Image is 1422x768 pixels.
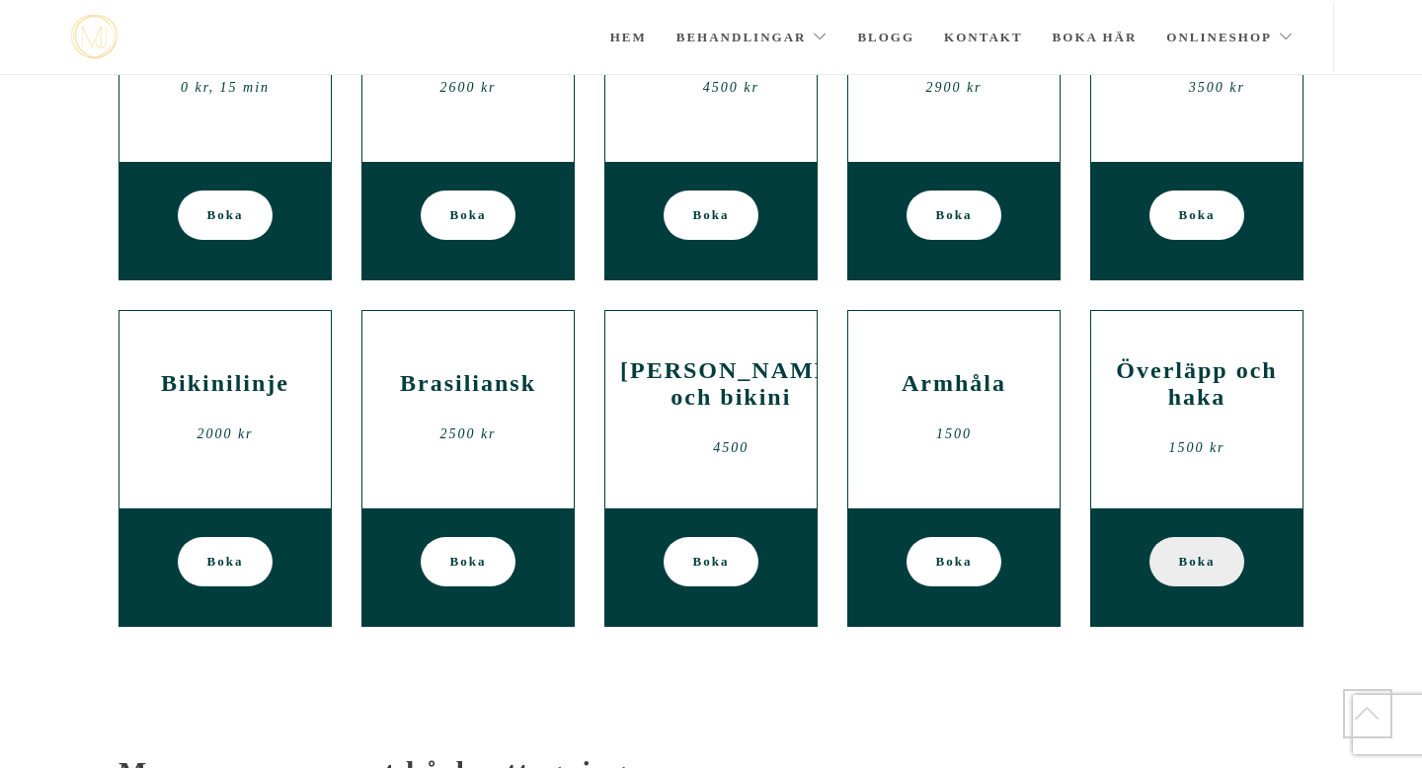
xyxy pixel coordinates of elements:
div: 4500 kr [620,73,842,103]
span: Boka [693,537,730,586]
span: Boka [450,191,487,240]
h2: Bikinilinje [134,370,316,397]
a: Onlineshop [1166,3,1294,72]
div: 0 kr, 15 min [134,73,316,103]
div: 4500 [620,433,842,463]
h2: Överläpp och haka [1106,357,1288,411]
span: Boka [207,191,244,240]
h2: Brasiliansk [377,370,559,397]
div: 2900 kr [863,73,1045,103]
div: 2500 kr [377,420,559,449]
a: Kontakt [944,3,1023,72]
span: Boka [936,537,973,586]
a: Boka [664,191,759,240]
a: Boka [907,191,1002,240]
a: Boka [421,537,516,586]
span: Boka [936,191,973,240]
a: Boka här [1053,3,1138,72]
a: Behandlingar [676,3,829,72]
a: mjstudio mjstudio mjstudio [71,15,118,59]
div: 1500 [863,420,1045,449]
div: 2600 kr [377,73,559,103]
img: mjstudio [71,15,118,59]
span: Boka [1179,537,1216,586]
span: Boka [207,537,244,586]
a: Boka [1149,191,1245,240]
h2: [PERSON_NAME] och bikini [620,357,842,411]
a: Boka [421,191,516,240]
h2: Armhåla [863,370,1045,397]
a: Boka [178,191,274,240]
a: Boka [1149,537,1245,586]
a: Hem [610,3,647,72]
a: Blogg [857,3,914,72]
span: Boka [1179,191,1216,240]
a: Boka [178,537,274,586]
a: Boka [907,537,1002,586]
div: 2000 kr [134,420,316,449]
div: 3500 kr [1106,73,1328,103]
span: Boka [450,537,487,586]
span: Boka [693,191,730,240]
div: 1500 kr [1106,433,1288,463]
a: Boka [664,537,759,586]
